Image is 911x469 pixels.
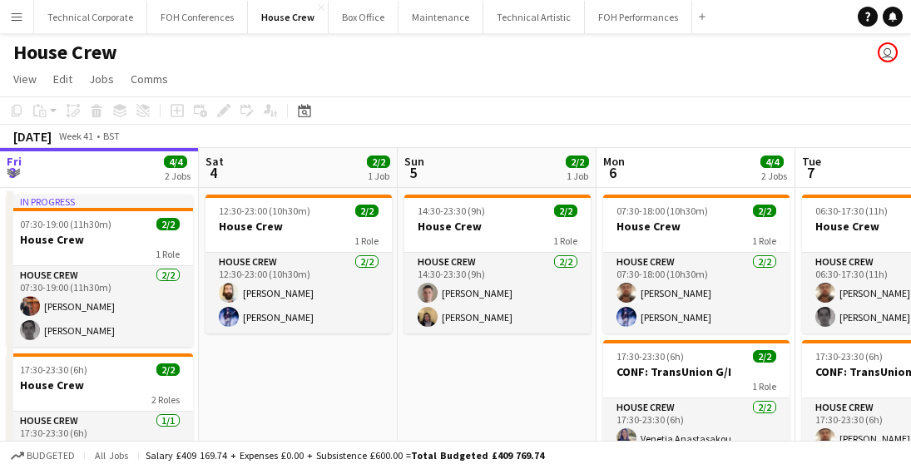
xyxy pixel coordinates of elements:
span: 1 Role [553,234,577,247]
a: Comms [124,68,175,90]
span: 3 [4,163,22,182]
div: BST [103,130,120,142]
span: 12:30-23:00 (10h30m) [219,205,310,217]
h3: CONF: TransUnion G/I [603,364,790,379]
div: Salary £409 169.74 + Expenses £0.00 + Subsistence £600.00 = [146,449,544,462]
app-job-card: 07:30-18:00 (10h30m)2/2House Crew1 RoleHouse Crew2/207:30-18:00 (10h30m)[PERSON_NAME][PERSON_NAME] [603,195,790,333]
span: 1 Role [752,380,776,392]
div: [DATE] [13,128,52,145]
button: Box Office [329,1,399,33]
button: FOH Conferences [147,1,248,33]
h3: House Crew [404,219,591,234]
a: View [7,68,43,90]
app-card-role: House Crew1/117:30-23:30 (6h)Venetia Anastasakou [7,412,193,468]
a: Edit [47,68,79,90]
span: 2/2 [355,205,379,217]
span: 17:30-23:30 (6h) [616,350,684,363]
app-card-role: House Crew2/214:30-23:30 (9h)[PERSON_NAME][PERSON_NAME] [404,253,591,333]
span: 2/2 [566,156,589,168]
button: Maintenance [399,1,483,33]
span: 2/2 [753,205,776,217]
span: 5 [402,163,424,182]
span: 4/4 [164,156,187,168]
span: Comms [131,72,168,86]
button: House Crew [248,1,329,33]
div: 2 Jobs [761,170,787,182]
div: 2 Jobs [165,170,191,182]
div: 1 Job [567,170,588,182]
span: 07:30-18:00 (10h30m) [616,205,708,217]
button: Technical Artistic [483,1,585,33]
span: 2/2 [554,205,577,217]
app-card-role: House Crew2/207:30-18:00 (10h30m)[PERSON_NAME][PERSON_NAME] [603,253,790,333]
span: Total Budgeted £409 769.74 [411,449,544,462]
span: 17:30-23:30 (6h) [20,363,87,376]
app-card-role: House Crew2/212:30-23:00 (10h30m)[PERSON_NAME][PERSON_NAME] [205,253,392,333]
h3: House Crew [205,219,392,234]
span: Jobs [89,72,114,86]
app-job-card: 14:30-23:30 (9h)2/2House Crew1 RoleHouse Crew2/214:30-23:30 (9h)[PERSON_NAME][PERSON_NAME] [404,195,591,333]
button: Budgeted [8,447,77,465]
span: 14:30-23:30 (9h) [418,205,485,217]
button: FOH Performances [585,1,692,33]
span: View [13,72,37,86]
span: Fri [7,154,22,169]
app-job-card: 12:30-23:00 (10h30m)2/2House Crew1 RoleHouse Crew2/212:30-23:00 (10h30m)[PERSON_NAME][PERSON_NAME] [205,195,392,333]
div: 1 Job [368,170,389,182]
button: Technical Corporate [34,1,147,33]
span: 4 [203,163,224,182]
h3: House Crew [603,219,790,234]
span: 17:30-23:30 (6h) [815,350,883,363]
span: 1 Role [156,248,180,260]
div: In progress [7,195,193,208]
span: Sun [404,154,424,169]
span: 2/2 [156,218,180,230]
span: All jobs [92,449,131,462]
app-card-role: House Crew2/207:30-19:00 (11h30m)[PERSON_NAME][PERSON_NAME] [7,266,193,347]
span: Mon [603,154,625,169]
span: 2 Roles [151,393,180,406]
span: 1 Role [354,234,379,247]
span: 1 Role [752,234,776,247]
span: Tue [802,154,821,169]
span: Edit [53,72,72,86]
span: 06:30-17:30 (11h) [815,205,888,217]
span: 6 [601,163,625,182]
app-job-card: In progress07:30-19:00 (11h30m)2/2House Crew1 RoleHouse Crew2/207:30-19:00 (11h30m)[PERSON_NAME][... [7,195,193,347]
span: 2/2 [156,363,180,376]
span: 4/4 [760,156,784,168]
span: Week 41 [55,130,97,142]
app-user-avatar: Nathan PERM Birdsall [878,42,898,62]
h3: House Crew [7,232,193,247]
span: 2/2 [367,156,390,168]
span: 7 [800,163,821,182]
h1: House Crew [13,40,117,65]
a: Jobs [82,68,121,90]
span: Budgeted [27,450,75,462]
h3: House Crew [7,378,193,392]
span: 07:30-19:00 (11h30m) [20,218,111,230]
span: Sat [205,154,224,169]
span: 2/2 [753,350,776,363]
